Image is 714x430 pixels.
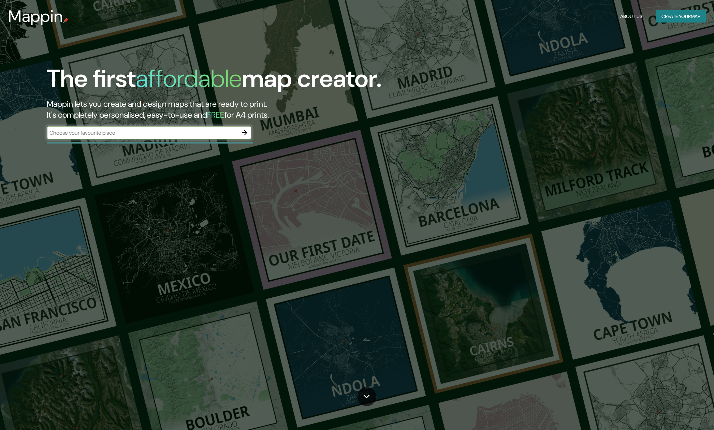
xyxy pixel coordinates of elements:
input: Choose your favourite place [47,129,238,137]
button: About Us [617,10,645,23]
h2: Mappin lets you create and design maps that are ready to print. It's completely personalised, eas... [47,99,404,120]
h1: The first map creator. [47,64,382,99]
h3: Mappin [8,7,63,26]
h1: affordable [136,63,242,94]
button: Create yourmap [656,10,706,23]
h5: FREE [207,109,224,120]
img: mappin-pin [63,18,69,23]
